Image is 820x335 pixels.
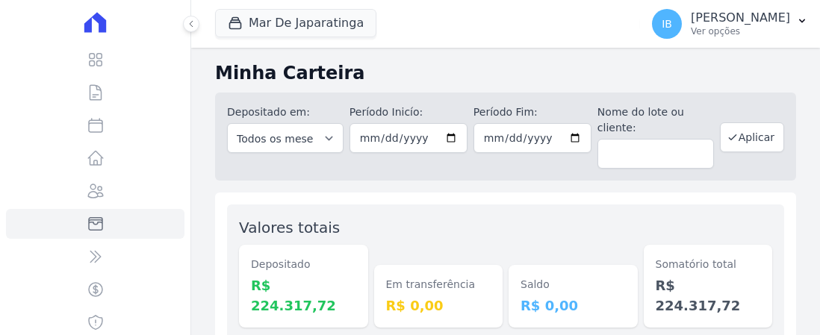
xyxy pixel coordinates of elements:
[473,104,591,120] label: Período Fim:
[227,106,310,118] label: Depositado em:
[720,122,784,152] button: Aplicar
[386,277,491,292] dt: Em transferência
[386,295,491,316] dd: R$ 0,00
[597,104,714,136] label: Nome do lote ou cliente:
[640,3,820,45] button: IB [PERSON_NAME] Ver opções
[656,257,761,272] dt: Somatório total
[691,25,790,37] p: Ver opções
[239,219,340,237] label: Valores totais
[656,275,761,316] dd: R$ 224.317,72
[215,60,796,87] h2: Minha Carteira
[521,295,626,316] dd: R$ 0,00
[521,277,626,292] dt: Saldo
[251,257,356,272] dt: Depositado
[251,275,356,316] dd: R$ 224.317,72
[662,19,672,29] span: IB
[215,9,376,37] button: Mar De Japaratinga
[691,10,790,25] p: [PERSON_NAME]
[350,104,468,120] label: Período Inicío:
